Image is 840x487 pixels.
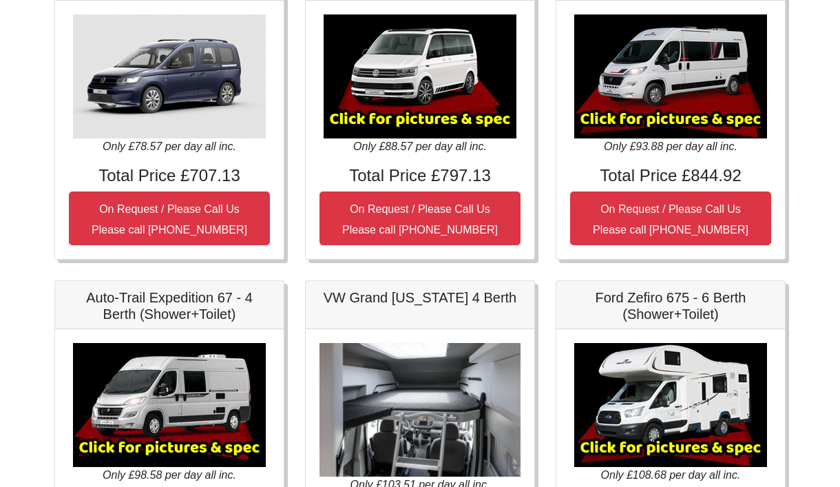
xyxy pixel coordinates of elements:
img: VW Grand California 4 Berth [319,343,521,477]
img: VW California Ocean T6.1 (Auto, Awning) [324,14,516,138]
small: On Request / Please Call Us Please call [PHONE_NUMBER] [593,203,748,236]
i: Only £88.57 per day all inc. [353,141,487,152]
button: On Request / Please Call UsPlease call [PHONE_NUMBER] [570,191,771,245]
i: Only £93.88 per day all inc. [604,141,737,152]
i: Only £108.68 per day all inc. [601,469,741,481]
h5: Auto-Trail Expedition 67 - 4 Berth (Shower+Toilet) [69,289,270,322]
img: Auto-Trail Expedition 66 - 2 Berth (Shower+Toilet) [574,14,767,138]
h5: VW Grand [US_STATE] 4 Berth [319,289,521,306]
small: On Request / Please Call Us Please call [PHONE_NUMBER] [342,203,498,236]
img: VW Caddy California Maxi [73,14,266,138]
img: Auto-Trail Expedition 67 - 4 Berth (Shower+Toilet) [73,343,266,467]
img: Ford Zefiro 675 - 6 Berth (Shower+Toilet) [574,343,767,467]
i: Only £78.57 per day all inc. [103,141,236,152]
button: On Request / Please Call UsPlease call [PHONE_NUMBER] [69,191,270,245]
h4: Total Price £707.13 [69,166,270,186]
h5: Ford Zefiro 675 - 6 Berth (Shower+Toilet) [570,289,771,322]
i: Only £98.58 per day all inc. [103,469,236,481]
small: On Request / Please Call Us Please call [PHONE_NUMBER] [92,203,247,236]
h4: Total Price £844.92 [570,166,771,186]
h4: Total Price £797.13 [319,166,521,186]
button: On Request / Please Call UsPlease call [PHONE_NUMBER] [319,191,521,245]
